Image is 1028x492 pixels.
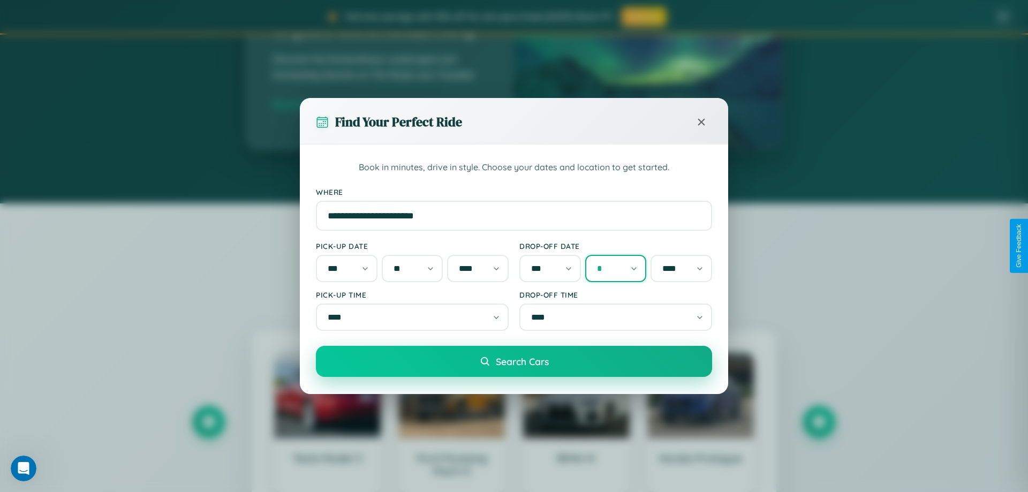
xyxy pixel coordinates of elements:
[316,241,509,251] label: Pick-up Date
[316,346,712,377] button: Search Cars
[519,290,712,299] label: Drop-off Time
[316,161,712,175] p: Book in minutes, drive in style. Choose your dates and location to get started.
[316,187,712,196] label: Where
[519,241,712,251] label: Drop-off Date
[335,113,462,131] h3: Find Your Perfect Ride
[316,290,509,299] label: Pick-up Time
[496,355,549,367] span: Search Cars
